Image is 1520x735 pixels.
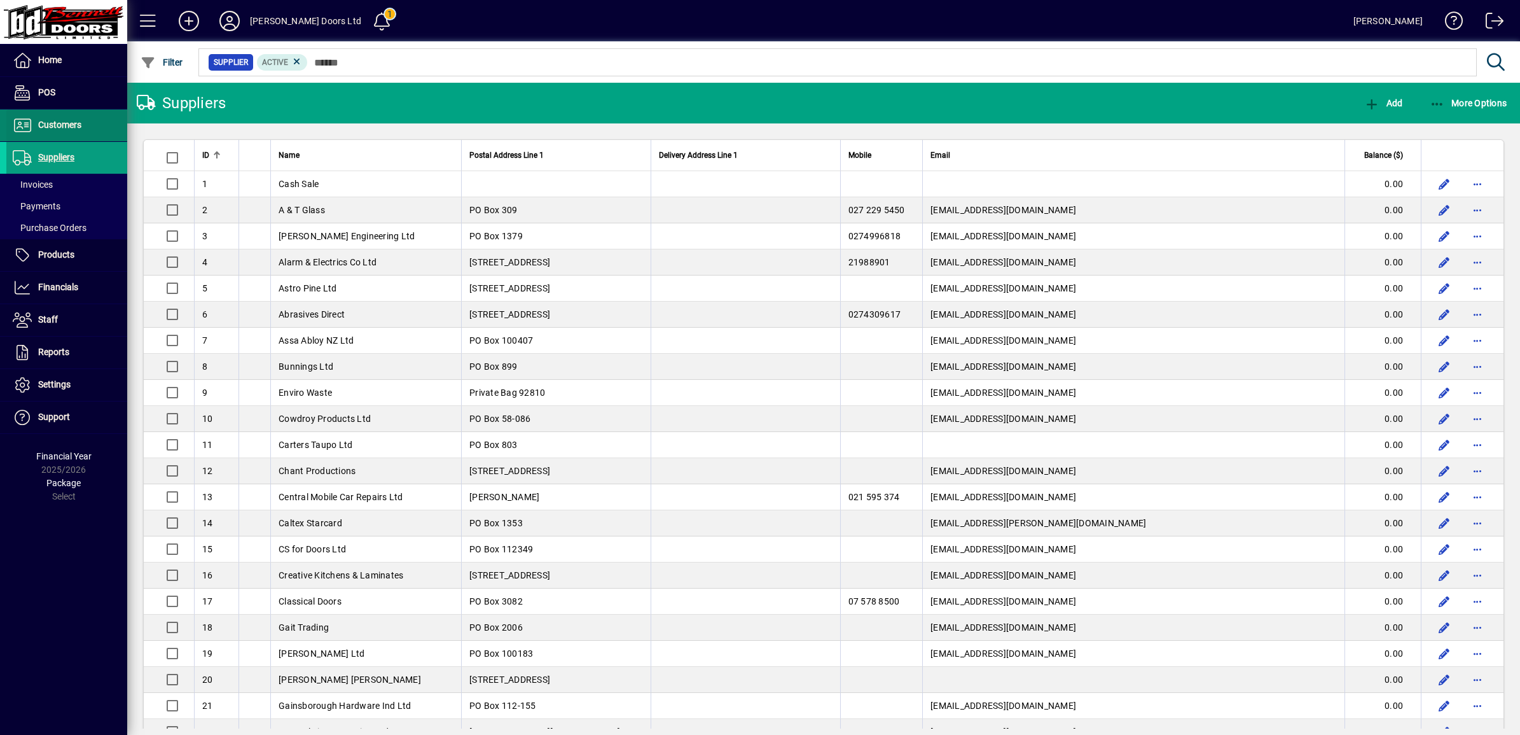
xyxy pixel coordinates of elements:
[257,54,308,71] mat-chip: Activation Status: Active
[930,148,1337,162] div: Email
[469,440,518,450] span: PO Box 803
[279,440,352,450] span: Carters Taupo Ltd
[279,205,325,215] span: A & T Glass
[38,314,58,325] span: Staff
[202,309,207,319] span: 6
[1434,330,1454,351] button: Edit
[1434,356,1454,377] button: Edit
[202,596,213,606] span: 17
[1467,643,1488,664] button: More options
[250,11,361,31] div: [PERSON_NAME] Doors Ltd
[1427,92,1510,115] button: More Options
[38,412,70,422] span: Support
[13,179,53,190] span: Invoices
[1434,435,1454,455] button: Edit
[848,596,900,606] span: 07 578 8500
[930,622,1076,633] span: [EMAIL_ADDRESS][DOMAIN_NAME]
[930,205,1076,215] span: [EMAIL_ADDRESS][DOMAIN_NAME]
[1467,591,1488,612] button: More options
[6,337,127,368] a: Reports
[1344,484,1421,510] td: 0.00
[202,335,207,346] span: 7
[1344,354,1421,380] td: 0.00
[1344,615,1421,641] td: 0.00
[38,347,69,357] span: Reports
[469,283,550,293] span: [STREET_ADDRESS]
[469,518,523,528] span: PO Box 1353
[469,205,518,215] span: PO Box 309
[1467,513,1488,533] button: More options
[279,283,337,293] span: Astro Pine Ltd
[202,257,207,267] span: 4
[469,257,550,267] span: [STREET_ADDRESS]
[6,174,127,195] a: Invoices
[38,87,55,97] span: POS
[469,492,539,502] span: [PERSON_NAME]
[202,570,213,580] span: 16
[279,335,354,346] span: Assa Abloy NZ Ltd
[1467,409,1488,429] button: More options
[469,335,533,346] span: PO Box 100407
[6,402,127,433] a: Support
[469,622,523,633] span: PO Box 2006
[469,309,550,319] span: [STREET_ADDRESS]
[279,648,364,659] span: [PERSON_NAME] Ltd
[6,304,127,336] a: Staff
[202,492,213,502] span: 13
[1434,487,1454,507] button: Edit
[1344,328,1421,354] td: 0.00
[202,148,231,162] div: ID
[930,361,1076,372] span: [EMAIL_ADDRESS][DOMAIN_NAME]
[469,570,550,580] span: [STREET_ADDRESS]
[930,388,1076,398] span: [EMAIL_ADDRESS][DOMAIN_NAME]
[279,148,300,162] span: Name
[1476,3,1504,44] a: Logout
[930,596,1076,606] span: [EMAIL_ADDRESS][DOMAIN_NAME]
[1344,667,1421,693] td: 0.00
[202,675,213,685] span: 20
[202,440,213,450] span: 11
[1353,148,1414,162] div: Balance ($)
[1430,98,1507,108] span: More Options
[1467,539,1488,559] button: More options
[6,45,127,76] a: Home
[1434,696,1454,716] button: Edit
[1344,510,1421,536] td: 0.00
[1344,171,1421,197] td: 0.00
[1364,98,1402,108] span: Add
[469,675,550,685] span: [STREET_ADDRESS]
[1467,617,1488,638] button: More options
[1434,174,1454,194] button: Edit
[1344,432,1421,458] td: 0.00
[202,283,207,293] span: 5
[930,148,950,162] span: Email
[1467,226,1488,246] button: More options
[930,570,1076,580] span: [EMAIL_ADDRESS][DOMAIN_NAME]
[1344,693,1421,719] td: 0.00
[202,518,213,528] span: 14
[1434,565,1454,585] button: Edit
[137,93,226,113] div: Suppliers
[13,201,60,211] span: Payments
[1467,200,1488,220] button: More options
[848,257,890,267] span: 21988901
[1344,197,1421,223] td: 0.00
[6,272,127,304] a: Financials
[279,231,415,241] span: [PERSON_NAME] Engineering Ltd
[279,675,421,685] span: [PERSON_NAME] [PERSON_NAME]
[202,622,213,633] span: 18
[1467,252,1488,272] button: More options
[1434,669,1454,690] button: Edit
[1434,226,1454,246] button: Edit
[1361,92,1406,115] button: Add
[848,231,901,241] span: 0274996818
[469,388,545,398] span: Private Bag 92810
[1467,356,1488,377] button: More options
[38,152,74,162] span: Suppliers
[202,231,207,241] span: 3
[279,544,346,554] span: CS for Doors Ltd
[279,148,453,162] div: Name
[6,217,127,239] a: Purchase Orders
[6,109,127,141] a: Customers
[930,257,1076,267] span: [EMAIL_ADDRESS][DOMAIN_NAME]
